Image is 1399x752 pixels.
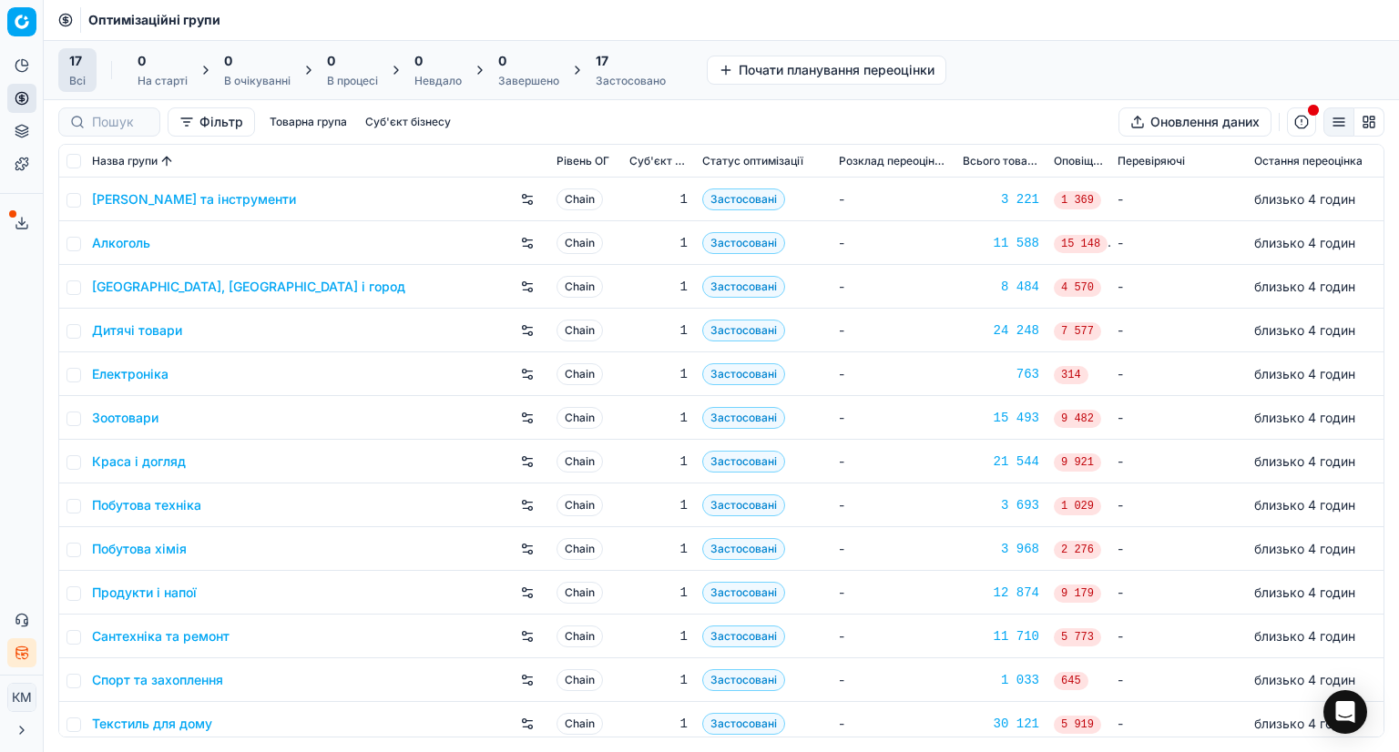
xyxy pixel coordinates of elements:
span: 7 577 [1054,322,1101,340]
td: - [1110,221,1247,265]
td: - [1110,571,1247,615]
div: 3 968 [963,540,1039,558]
td: - [1110,265,1247,309]
span: 0 [414,52,423,70]
td: - [832,221,955,265]
td: - [832,309,955,352]
span: близько 4 годин [1254,672,1355,687]
span: 17 [596,52,608,70]
button: Sorted by Назва групи ascending [158,152,176,170]
td: - [832,702,955,746]
span: Chain [557,188,603,210]
div: 1 [629,234,688,252]
a: Текстиль для дому [92,715,212,733]
span: Chain [557,713,603,735]
td: - [832,658,955,702]
a: 11 588 [963,234,1039,252]
span: Chain [557,669,603,691]
span: 0 [138,52,146,70]
td: - [832,527,955,571]
a: 8 484 [963,278,1039,296]
span: Chain [557,582,603,604]
a: 763 [963,365,1039,383]
span: 314 [1054,366,1088,384]
a: Дитячі товари [92,321,182,340]
button: Фільтр [168,107,255,137]
button: КM [7,683,36,712]
td: - [1110,483,1247,527]
button: Суб'єкт бізнесу [358,111,458,133]
span: 2 276 [1054,541,1101,559]
td: - [1110,309,1247,352]
span: 15 148 [1054,235,1108,253]
span: 9 921 [1054,453,1101,472]
div: 21 544 [963,452,1039,471]
div: 3 693 [963,496,1039,514]
span: 5 773 [1054,628,1101,646]
div: В очікуванні [224,74,291,88]
a: Побутова хімія [92,540,187,558]
nav: breadcrumb [88,11,220,29]
span: Застосовані [702,669,785,691]
span: Застосовані [702,582,785,604]
div: 1 [629,365,688,383]
div: 1 [629,671,688,689]
button: Почати планування переоцінки [707,56,946,85]
a: Краса і догляд [92,452,186,471]
a: Алкоголь [92,234,150,252]
td: - [832,483,955,527]
span: Застосовані [702,494,785,516]
span: Застосовані [702,320,785,341]
button: Товарна група [262,111,354,133]
td: - [1110,352,1247,396]
span: Статус оптимізації [702,154,803,168]
span: 4 570 [1054,279,1101,297]
span: Назва групи [92,154,158,168]
td: - [832,440,955,483]
span: близько 4 годин [1254,191,1355,207]
a: Зоотовари [92,409,158,427]
span: Застосовані [702,276,785,298]
span: Застосовані [702,713,785,735]
div: Open Intercom Messenger [1323,690,1367,734]
div: 1 [629,496,688,514]
span: Chain [557,407,603,429]
span: близько 4 годин [1254,279,1355,294]
a: Продукти і напої [92,584,197,602]
a: Спорт та захоплення [92,671,223,689]
a: 24 248 [963,321,1039,340]
span: 0 [224,52,232,70]
div: 15 493 [963,409,1039,427]
span: близько 4 годин [1254,497,1355,513]
a: 12 874 [963,584,1039,602]
a: 11 710 [963,627,1039,645]
span: КM [8,684,36,711]
td: - [832,571,955,615]
div: 1 [629,409,688,427]
input: Пошук [92,113,148,131]
span: Chain [557,538,603,560]
span: Перевіряючі [1118,154,1185,168]
a: 3 221 [963,190,1039,208]
a: [PERSON_NAME] та інструменти [92,190,296,208]
td: - [1110,527,1247,571]
span: Рівень OГ [557,154,609,168]
span: Всього товарів [963,154,1039,168]
span: Chain [557,494,603,516]
div: На старті [138,74,188,88]
a: Побутова техніка [92,496,201,514]
td: - [832,396,955,440]
span: Розклад переоцінювання [839,154,948,168]
span: Застосовані [702,625,785,647]
div: 1 [629,627,688,645]
a: Електроніка [92,365,168,383]
td: - [832,178,955,221]
span: Chain [557,625,603,647]
span: Chain [557,232,603,254]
